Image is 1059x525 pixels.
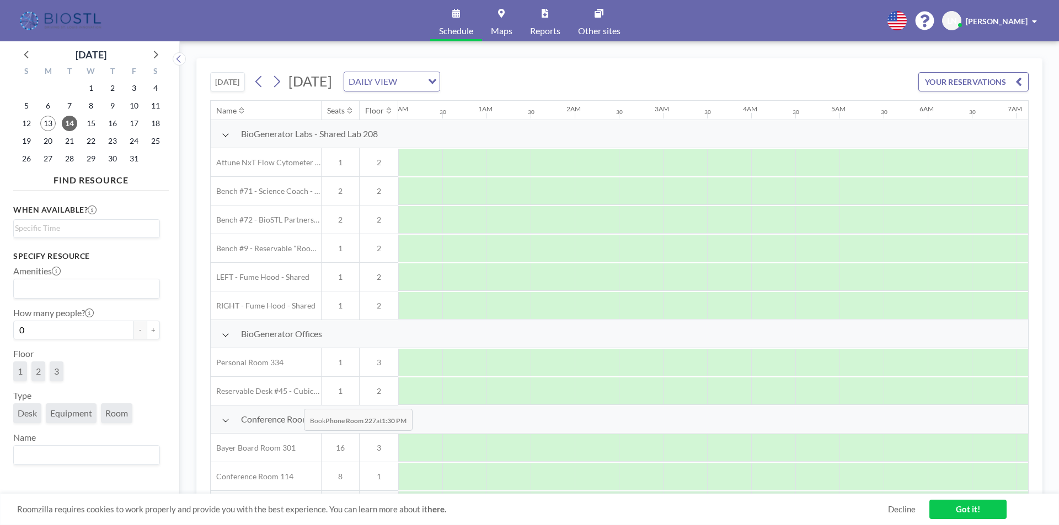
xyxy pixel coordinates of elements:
div: 6AM [919,105,934,113]
input: Search for option [400,74,421,89]
a: Decline [888,504,916,515]
b: Phone Room 227 [325,416,376,425]
div: 30 [969,109,976,116]
input: Search for option [15,282,153,296]
span: Sunday, October 26, 2025 [19,151,34,166]
span: Friday, October 31, 2025 [126,151,142,166]
span: Reservable Desk #45 - Cubicle Area (Office 206) [211,386,321,396]
span: Sunday, October 12, 2025 [19,116,34,131]
span: LEFT - Fume Hood - Shared [211,272,309,282]
span: Schedule [439,26,473,35]
span: RIGHT - Fume Hood - Shared [211,301,315,311]
span: Thursday, October 30, 2025 [105,151,120,166]
label: Type [13,390,31,401]
span: Monday, October 6, 2025 [40,98,56,113]
input: Search for option [15,222,153,234]
label: Floor [13,348,34,359]
label: Amenities [13,266,61,277]
div: Search for option [344,72,440,91]
div: 30 [704,109,711,116]
div: Seats [327,106,345,116]
span: 1 [322,301,359,311]
b: 1:30 PM [382,416,407,425]
a: here. [427,504,446,514]
button: YOUR RESERVATIONS [918,72,1029,91]
span: Thursday, October 23, 2025 [105,133,120,149]
div: 30 [881,109,887,116]
span: Thursday, October 16, 2025 [105,116,120,131]
div: Name [216,106,237,116]
span: Wednesday, October 22, 2025 [83,133,99,149]
label: Name [13,432,36,443]
div: S [145,65,166,79]
span: Book at [304,409,413,431]
span: 3 [54,366,59,376]
span: Thursday, October 2, 2025 [105,80,120,96]
span: BioGenerator Labs - Shared Lab 208 [241,128,378,139]
div: F [123,65,145,79]
span: 3 [360,358,398,367]
div: 3AM [655,105,669,113]
span: Tuesday, October 14, 2025 [62,116,77,131]
span: 2 [360,158,398,167]
span: 3 [360,443,398,453]
span: Personal Room 334 [211,358,284,367]
span: Desk [18,408,37,418]
span: Monday, October 27, 2025 [40,151,56,166]
span: Tuesday, October 21, 2025 [62,133,77,149]
span: Friday, October 10, 2025 [126,98,142,113]
span: Friday, October 17, 2025 [126,116,142,131]
span: Friday, October 24, 2025 [126,133,142,149]
div: 30 [440,109,446,116]
span: Equipment [50,408,92,418]
span: Conference Rooms [241,414,313,425]
span: Sunday, October 19, 2025 [19,133,34,149]
div: S [16,65,38,79]
span: Saturday, October 11, 2025 [148,98,163,113]
span: 1 [360,472,398,481]
span: Bench #71 - Science Coach - BioSTL Bench [211,186,321,196]
div: W [81,65,102,79]
span: 16 [322,443,359,453]
span: Sunday, October 5, 2025 [19,98,34,113]
span: Monday, October 13, 2025 [40,116,56,131]
span: 2 [322,215,359,225]
span: Room [105,408,128,418]
div: Search for option [14,220,159,236]
span: 1 [322,272,359,282]
span: Tuesday, October 28, 2025 [62,151,77,166]
span: 1 [322,243,359,253]
span: Saturday, October 18, 2025 [148,116,163,131]
span: Saturday, October 25, 2025 [148,133,163,149]
span: 2 [360,215,398,225]
span: 2 [360,386,398,396]
div: Search for option [14,279,159,298]
span: 2 [360,272,398,282]
div: 30 [528,109,534,116]
span: Conference Room 114 [211,472,293,481]
img: organization-logo [18,10,105,32]
div: T [59,65,81,79]
div: 1AM [478,105,493,113]
span: 1 [322,358,359,367]
span: Bench #72 - BioSTL Partnerships & Apprenticeships Bench [211,215,321,225]
span: DAILY VIEW [346,74,399,89]
div: 4AM [743,105,757,113]
span: BioGenerator Offices [241,328,322,339]
span: 2 [322,186,359,196]
button: [DATE] [210,72,245,91]
div: 30 [793,109,799,116]
span: 1 [322,158,359,167]
span: LN [947,16,957,26]
span: [PERSON_NAME] [966,17,1028,26]
div: 12AM [390,105,408,113]
label: How many people? [13,307,94,318]
span: Tuesday, October 7, 2025 [62,98,77,113]
span: 2 [360,243,398,253]
span: Attune NxT Flow Cytometer - Bench #25 [211,158,321,167]
span: Bayer Board Room 301 [211,443,296,453]
h4: FIND RESOURCE [13,170,169,186]
span: Roomzilla requires cookies to work properly and provide you with the best experience. You can lea... [17,504,888,515]
span: Monday, October 20, 2025 [40,133,56,149]
span: 8 [322,472,359,481]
